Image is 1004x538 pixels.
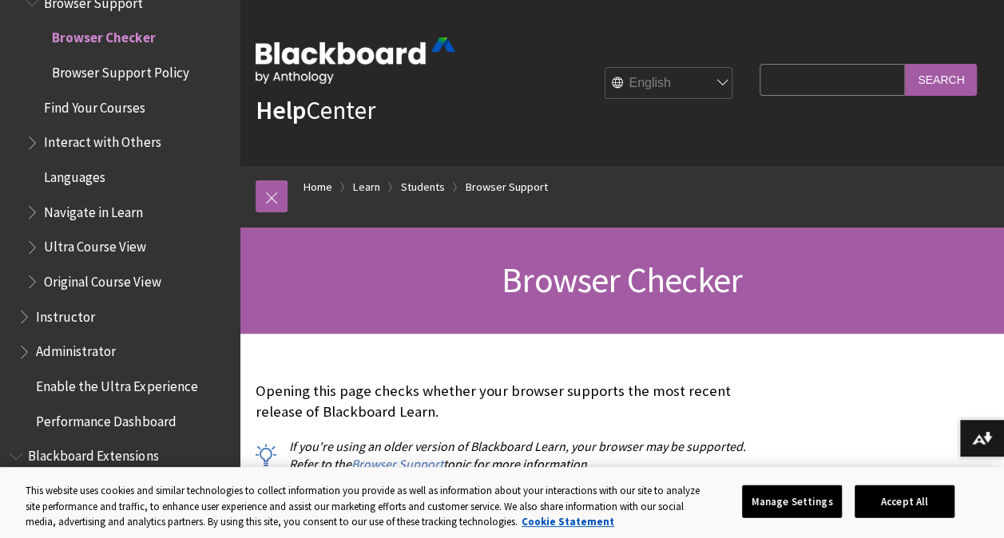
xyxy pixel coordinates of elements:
[605,68,733,100] select: Site Language Selector
[52,59,188,81] span: Browser Support Policy
[466,177,548,197] a: Browser Support
[256,381,752,422] p: Opening this page checks whether your browser supports the most recent release of Blackboard Learn.
[256,94,375,126] a: HelpCenter
[256,437,752,473] p: If you're using an older version of Blackboard Learn, your browser may be supported. Refer to the...
[52,25,155,46] span: Browser Checker
[44,199,143,220] span: Navigate in Learn
[351,456,443,473] a: Browser Support
[304,177,332,197] a: Home
[522,515,614,528] a: More information about your privacy, opens in a new tab
[44,94,145,116] span: Find Your Courses
[905,64,977,95] input: Search
[44,129,161,151] span: Interact with Others
[44,234,146,255] span: Ultra Course View
[502,258,742,302] span: Browser Checker
[28,443,158,465] span: Blackboard Extensions
[26,483,703,530] div: This website uses cookies and similar technologies to collect information you provide as well as ...
[256,94,306,126] strong: Help
[36,338,116,360] span: Administrator
[36,303,95,325] span: Instructor
[36,373,197,394] span: Enable the Ultra Experience
[256,38,455,84] img: Blackboard by Anthology
[353,177,380,197] a: Learn
[742,485,842,518] button: Manage Settings
[44,268,161,290] span: Original Course View
[401,177,445,197] a: Students
[44,164,105,185] span: Languages
[855,485,954,518] button: Accept All
[36,408,176,429] span: Performance Dashboard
